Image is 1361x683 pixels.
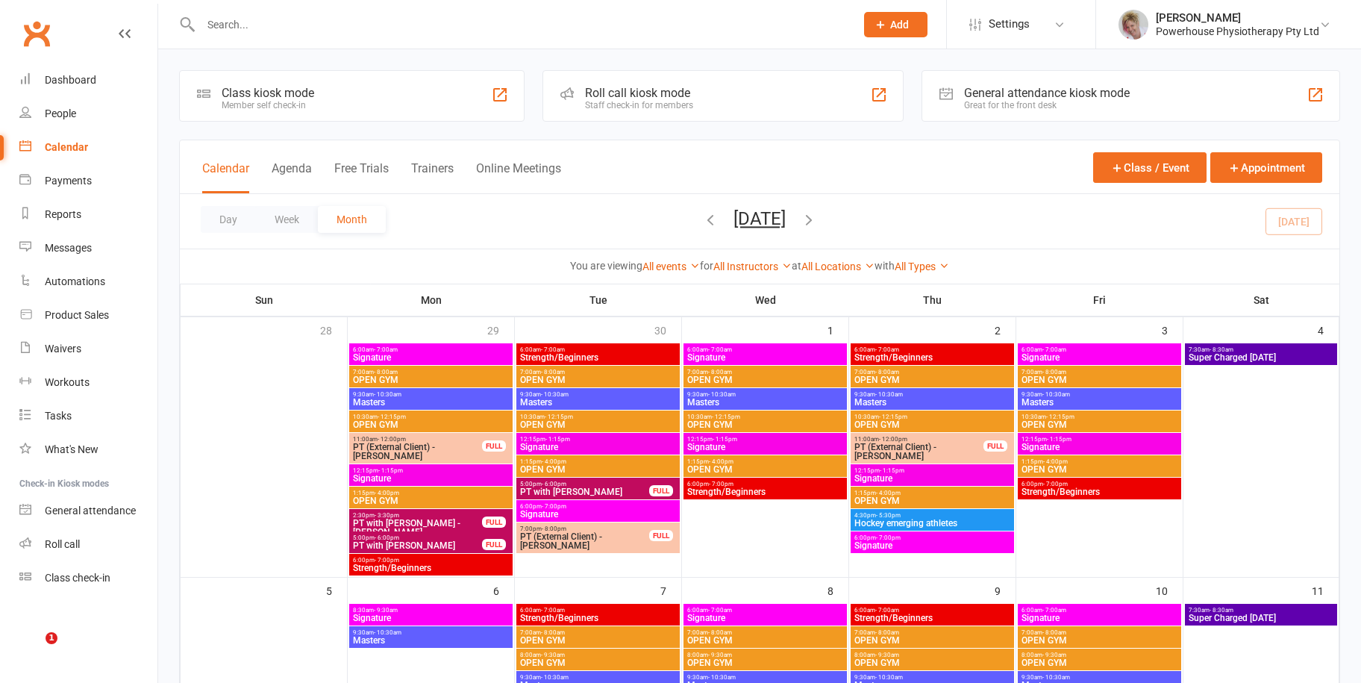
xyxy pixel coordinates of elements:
span: - 4:00pm [542,458,566,465]
strong: at [792,260,801,272]
button: [DATE] [733,208,786,229]
span: 1:15pm [352,490,510,496]
span: - 8:00am [1042,629,1066,636]
th: Wed [682,284,849,316]
div: Reports [45,208,81,220]
div: What's New [45,443,98,455]
div: 28 [320,317,347,342]
span: OPEN GYM [1021,658,1178,667]
span: - 3:30pm [375,512,399,519]
span: Signature [352,614,510,623]
div: 9 [995,578,1016,602]
div: 6 [493,578,514,602]
span: 12:15pm [854,467,1011,474]
span: 7:00pm [519,525,650,532]
span: - 8:00am [708,629,732,636]
span: - 1:15pm [545,436,570,443]
img: thumb_image1590539733.png [1118,10,1148,40]
span: 6:00pm [352,557,510,564]
span: - 6:00pm [542,481,566,487]
span: Settings [989,7,1030,41]
button: Free Trials [334,161,389,193]
a: Payments [19,164,157,198]
span: Signature [854,474,1011,483]
input: Search... [196,14,845,35]
span: 8:00am [1021,652,1178,658]
a: Dashboard [19,63,157,97]
span: PT (External Client) - [PERSON_NAME] [352,443,483,461]
a: General attendance kiosk mode [19,494,157,528]
span: - 10:30am [374,391,401,398]
button: Online Meetings [476,161,561,193]
span: 4:30pm [854,512,1011,519]
div: FULL [649,485,673,496]
span: 6:00am [854,607,1011,614]
div: Messages [45,242,92,254]
span: - 8:00pm [542,525,566,532]
span: - 10:30am [541,391,569,398]
span: 9:30am [686,674,844,681]
div: FULL [482,517,506,528]
div: 10 [1156,578,1183,602]
span: - 12:00pm [879,436,907,443]
span: 7:00am [854,629,1011,636]
span: - 12:15pm [879,414,907,420]
span: Strength/Beginners [352,564,510,573]
span: Signature [854,541,1011,550]
span: OPEN GYM [686,375,844,384]
span: OPEN GYM [854,420,1011,429]
span: - 10:30am [541,674,569,681]
th: Sat [1183,284,1339,316]
span: - 12:15pm [1046,414,1074,420]
span: - 1:15pm [880,467,904,474]
span: 2:30pm [352,512,483,519]
span: - 7:00pm [876,534,901,541]
span: 6:00am [352,346,510,353]
div: People [45,107,76,119]
span: PT with [PERSON_NAME] [352,541,483,550]
span: OPEN GYM [519,636,677,645]
span: 7:30am [1188,346,1334,353]
span: OPEN GYM [1021,420,1178,429]
span: OPEN GYM [1021,465,1178,474]
span: OPEN GYM [686,636,844,645]
span: OPEN GYM [519,658,677,667]
span: Signature [686,443,844,452]
span: - 8:00am [374,369,398,375]
div: Staff check-in for members [585,100,693,110]
span: Masters [686,398,844,407]
div: FULL [482,440,506,452]
span: 6:00am [686,607,844,614]
span: 1:15pm [519,458,677,465]
span: - 7:00pm [1043,481,1068,487]
span: 8:00am [854,652,1011,658]
span: Signature [352,353,510,362]
span: 8:00am [519,652,677,658]
th: Thu [849,284,1016,316]
span: 6:00am [1021,607,1178,614]
span: OPEN GYM [854,636,1011,645]
th: Mon [348,284,515,316]
span: 6:00pm [854,534,1011,541]
a: Messages [19,231,157,265]
span: Masters [519,398,677,407]
th: Sun [181,284,348,316]
a: Workouts [19,366,157,399]
span: - 4:00pm [1043,458,1068,465]
span: - 9:30am [374,607,398,614]
span: - 5:30pm [876,512,901,519]
span: 11:00am [352,436,483,443]
div: 30 [654,317,681,342]
span: OPEN GYM [352,375,510,384]
span: Super Charged [DATE] [1188,614,1334,623]
button: Week [256,206,318,233]
span: 7:00am [854,369,1011,375]
span: Signature [1021,353,1178,362]
span: - 8:00am [875,629,899,636]
span: 5:00pm [352,534,483,541]
span: 1:15pm [686,458,844,465]
div: 1 [827,317,848,342]
span: - 6:00pm [375,534,399,541]
span: - 7:00am [708,346,732,353]
div: FULL [649,530,673,541]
